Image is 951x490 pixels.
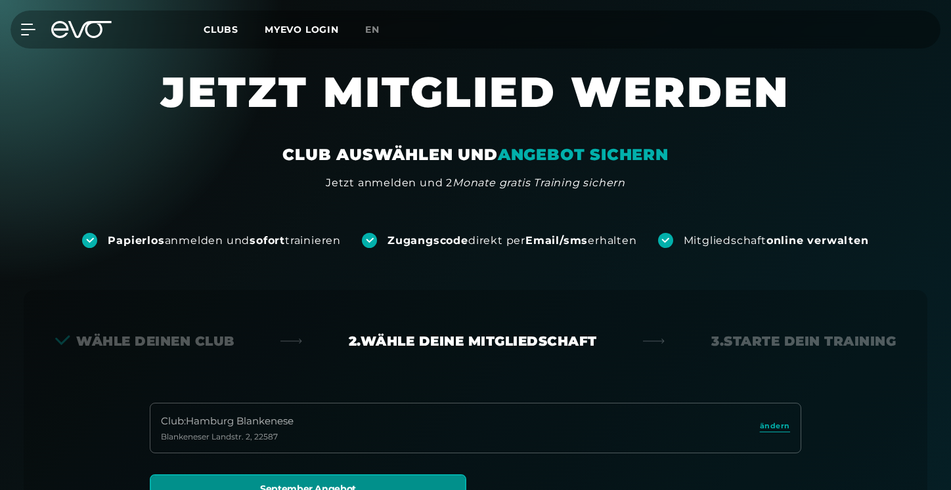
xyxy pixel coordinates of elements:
em: ANGEBOT SICHERN [498,145,669,164]
span: Clubs [204,24,238,35]
div: Mitgliedschaft [684,234,869,248]
em: Monate gratis Training sichern [453,176,625,189]
div: Jetzt anmelden und 2 [326,175,625,191]
strong: sofort [250,234,285,247]
span: en [365,24,380,35]
div: Blankeneser Landstr. 2 , 22587 [161,432,294,442]
a: ändern [760,420,790,436]
strong: Email/sms [525,234,588,247]
div: 3. Starte dein Training [711,332,896,350]
div: anmelden und trainieren [108,234,341,248]
a: MYEVO LOGIN [265,24,339,35]
h1: JETZT MITGLIED WERDEN [81,66,870,144]
strong: Papierlos [108,234,164,247]
div: 2. Wähle deine Mitgliedschaft [349,332,597,350]
div: Club : Hamburg Blankenese [161,414,294,429]
strong: online verwalten [766,234,869,247]
div: direkt per erhalten [387,234,636,248]
a: en [365,22,395,37]
span: ändern [760,420,790,432]
div: CLUB AUSWÄHLEN UND [282,144,668,165]
a: Clubs [204,23,265,35]
div: Wähle deinen Club [55,332,234,350]
strong: Zugangscode [387,234,468,247]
